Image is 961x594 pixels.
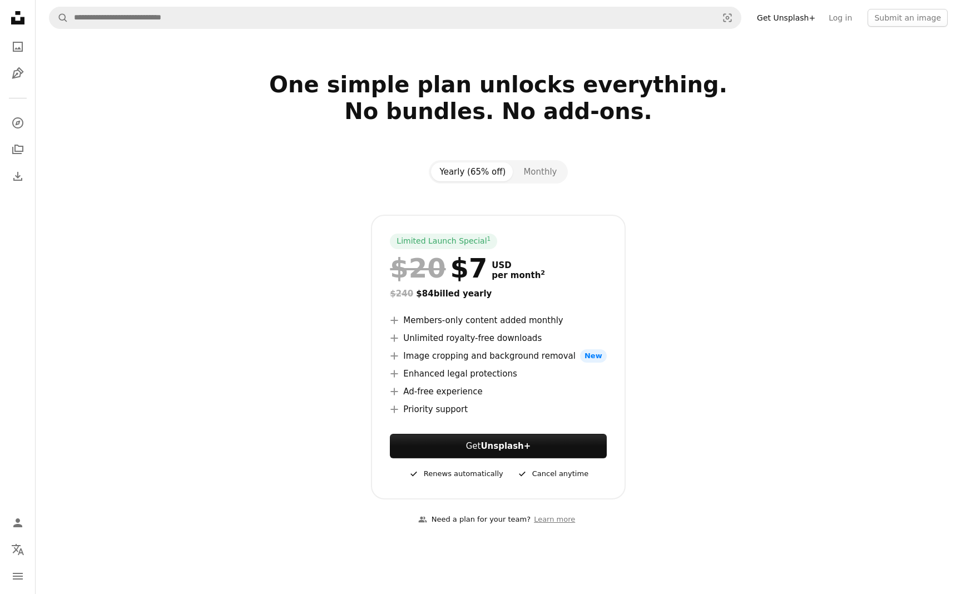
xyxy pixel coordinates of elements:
[485,236,493,247] a: 1
[390,314,606,327] li: Members-only content added monthly
[390,349,606,363] li: Image cropping and background removal
[390,385,606,398] li: Ad-free experience
[517,467,588,481] div: Cancel anytime
[487,235,491,242] sup: 1
[541,269,545,276] sup: 2
[7,165,29,187] a: Download History
[408,467,503,481] div: Renews automatically
[514,162,566,181] button: Monthly
[714,7,741,28] button: Visual search
[390,367,606,380] li: Enhanced legal protections
[492,260,545,270] span: USD
[580,349,607,363] span: New
[7,138,29,161] a: Collections
[481,441,531,451] strong: Unsplash+
[390,254,445,283] span: $20
[418,514,531,526] div: Need a plan for your team?
[7,565,29,587] button: Menu
[7,7,29,31] a: Home — Unsplash
[390,287,606,300] div: $84 billed yearly
[7,62,29,85] a: Illustrations
[7,538,29,561] button: Language
[822,9,859,27] a: Log in
[7,112,29,134] a: Explore
[49,7,741,29] form: Find visuals sitewide
[390,234,497,249] div: Limited Launch Special
[7,36,29,58] a: Photos
[750,9,822,27] a: Get Unsplash+
[49,7,68,28] button: Search Unsplash
[390,331,606,345] li: Unlimited royalty-free downloads
[538,270,547,280] a: 2
[390,434,606,458] button: GetUnsplash+
[140,71,856,151] h2: One simple plan unlocks everything. No bundles. No add-ons.
[492,270,545,280] span: per month
[868,9,948,27] button: Submit an image
[431,162,515,181] button: Yearly (65% off)
[390,403,606,416] li: Priority support
[7,512,29,534] a: Log in / Sign up
[531,511,578,529] a: Learn more
[390,254,487,283] div: $7
[390,289,413,299] span: $240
